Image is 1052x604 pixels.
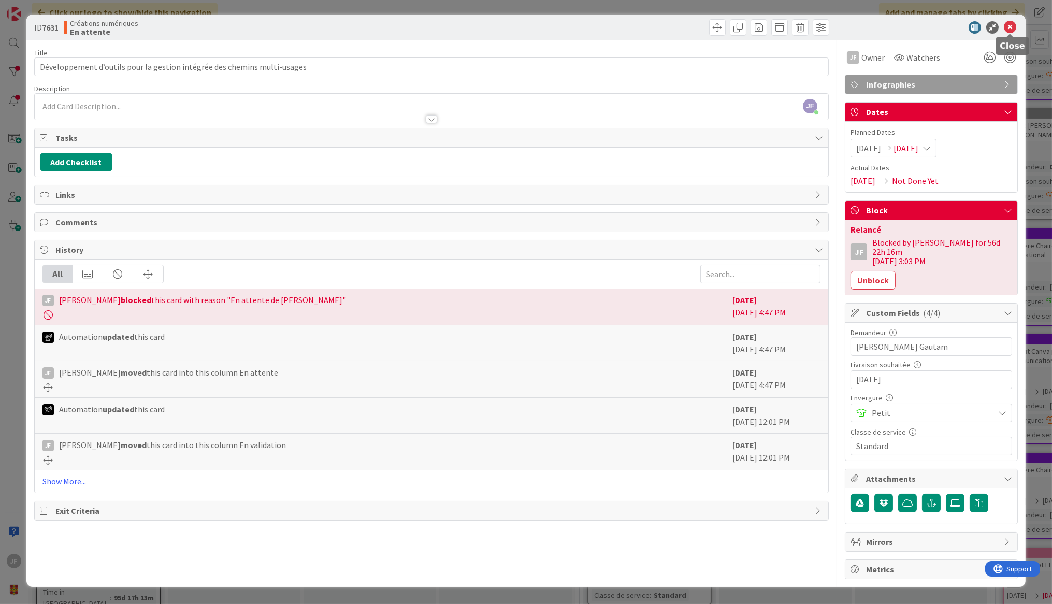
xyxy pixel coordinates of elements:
[851,225,1012,234] div: Relancé
[866,472,999,485] span: Attachments
[55,505,810,517] span: Exit Criteria
[906,51,940,64] span: Watchers
[866,307,999,319] span: Custom Fields
[22,2,47,14] span: Support
[42,367,54,379] div: JF
[59,294,346,306] span: [PERSON_NAME] this card with reason "En attente de [PERSON_NAME]"
[59,366,278,379] span: [PERSON_NAME] this card into this column En attente
[851,427,906,437] label: Classe de service
[42,295,54,306] div: JF
[70,19,138,27] span: Créations numériques
[121,440,147,450] b: moved
[40,153,112,171] button: Add Checklist
[55,132,810,144] span: Tasks
[732,439,820,465] div: [DATE] 12:01 PM
[732,366,820,392] div: [DATE] 4:47 PM
[42,475,820,487] a: Show More...
[866,106,999,118] span: Dates
[732,295,757,305] b: [DATE]
[851,328,886,337] label: Demandeur
[851,394,1012,401] div: Envergure
[55,189,810,201] span: Links
[121,367,147,378] b: moved
[59,403,165,415] span: Automation this card
[732,332,757,342] b: [DATE]
[43,265,73,283] div: All
[856,142,881,154] span: [DATE]
[34,57,829,76] input: type card name here...
[851,361,1012,368] div: Livraison souhaitée
[866,204,999,217] span: Block
[851,271,896,290] button: Unblock
[856,371,1006,389] input: MM/DD/YYYY
[872,238,1012,266] div: Blocked by [PERSON_NAME] for 56d 22h 16m [DATE] 3:03 PM
[732,294,820,320] div: [DATE] 4:47 PM
[121,295,151,305] b: blocked
[42,22,59,33] b: 7631
[70,27,138,36] b: En attente
[866,78,999,91] span: Infographies
[103,404,134,414] b: updated
[872,406,989,420] span: Petit
[892,175,939,187] span: Not Done Yet
[42,440,54,451] div: JF
[847,51,859,64] div: JF
[732,404,757,414] b: [DATE]
[851,175,875,187] span: [DATE]
[700,265,820,283] input: Search...
[59,439,286,451] span: [PERSON_NAME] this card into this column En validation
[803,99,817,113] span: JF
[851,243,867,260] div: JF
[732,367,757,378] b: [DATE]
[103,332,134,342] b: updated
[34,84,70,93] span: Description
[732,440,757,450] b: [DATE]
[732,330,820,355] div: [DATE] 4:47 PM
[861,51,885,64] span: Owner
[732,403,820,428] div: [DATE] 12:01 PM
[55,243,810,256] span: History
[923,308,940,318] span: ( 4/4 )
[851,163,1012,174] span: Actual Dates
[59,330,165,343] span: Automation this card
[894,142,918,154] span: [DATE]
[55,216,810,228] span: Comments
[866,563,999,576] span: Metrics
[851,127,1012,138] span: Planned Dates
[34,21,59,34] span: ID
[34,48,48,57] label: Title
[866,536,999,548] span: Mirrors
[1000,41,1025,51] h5: Close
